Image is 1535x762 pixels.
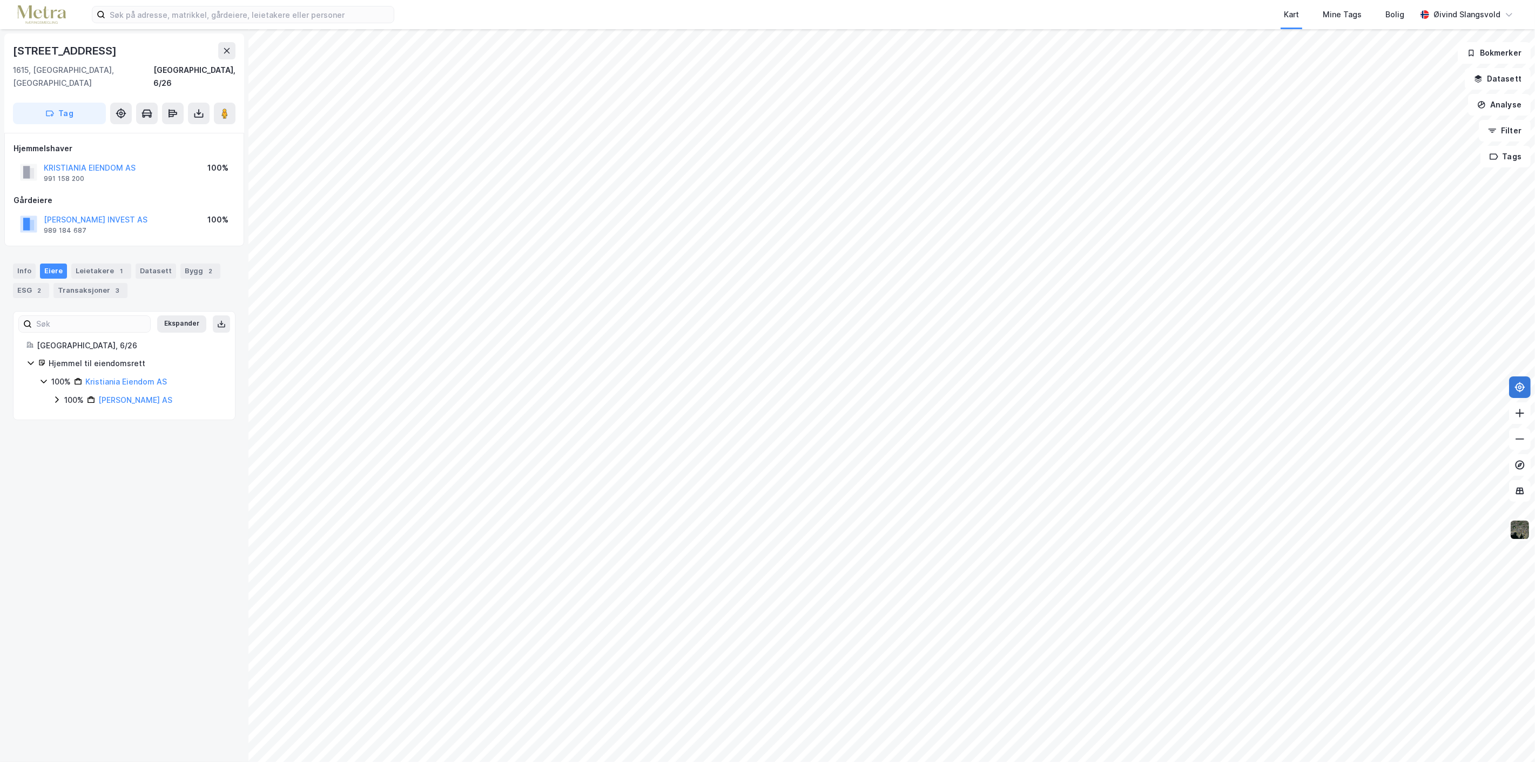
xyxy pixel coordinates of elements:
[1479,120,1531,141] button: Filter
[1433,8,1500,21] div: Øivind Slangsvold
[13,264,36,279] div: Info
[205,266,216,277] div: 2
[17,5,66,24] img: metra-logo.256734c3b2bbffee19d4.png
[44,226,86,235] div: 989 184 687
[1510,520,1530,540] img: 9k=
[116,266,127,277] div: 1
[13,283,49,298] div: ESG
[49,357,222,370] div: Hjemmel til eiendomsrett
[1468,94,1531,116] button: Analyse
[105,6,394,23] input: Søk på adresse, matrikkel, gårdeiere, leietakere eller personer
[1284,8,1299,21] div: Kart
[1458,42,1531,64] button: Bokmerker
[44,174,84,183] div: 991 158 200
[1465,68,1531,90] button: Datasett
[112,285,123,296] div: 3
[1480,146,1531,167] button: Tags
[98,395,172,404] a: [PERSON_NAME] AS
[40,264,67,279] div: Eiere
[136,264,176,279] div: Datasett
[207,213,228,226] div: 100%
[1385,8,1404,21] div: Bolig
[85,377,167,386] a: Kristiania Eiendom AS
[32,316,150,332] input: Søk
[14,194,235,207] div: Gårdeiere
[1481,710,1535,762] iframe: Chat Widget
[53,283,127,298] div: Transaksjoner
[13,42,119,59] div: [STREET_ADDRESS]
[157,315,206,333] button: Ekspander
[13,64,153,90] div: 1615, [GEOGRAPHIC_DATA], [GEOGRAPHIC_DATA]
[64,394,84,407] div: 100%
[1481,710,1535,762] div: Kontrollprogram for chat
[207,161,228,174] div: 100%
[180,264,220,279] div: Bygg
[1323,8,1362,21] div: Mine Tags
[34,285,45,296] div: 2
[71,264,131,279] div: Leietakere
[14,142,235,155] div: Hjemmelshaver
[37,339,222,352] div: [GEOGRAPHIC_DATA], 6/26
[51,375,71,388] div: 100%
[13,103,106,124] button: Tag
[153,64,235,90] div: [GEOGRAPHIC_DATA], 6/26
